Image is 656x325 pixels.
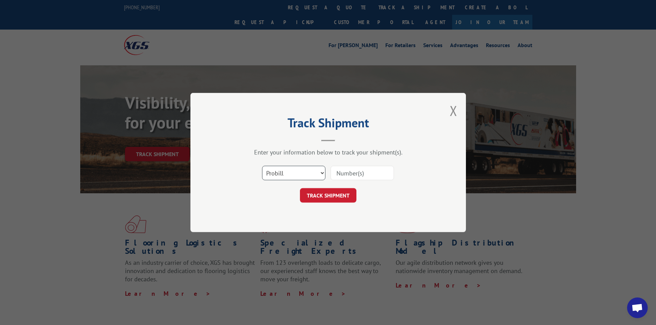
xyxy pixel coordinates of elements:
[450,101,457,120] button: Close modal
[225,118,431,131] h2: Track Shipment
[627,297,648,318] div: Open chat
[300,188,356,203] button: TRACK SHIPMENT
[331,166,394,180] input: Number(s)
[225,148,431,156] div: Enter your information below to track your shipment(s).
